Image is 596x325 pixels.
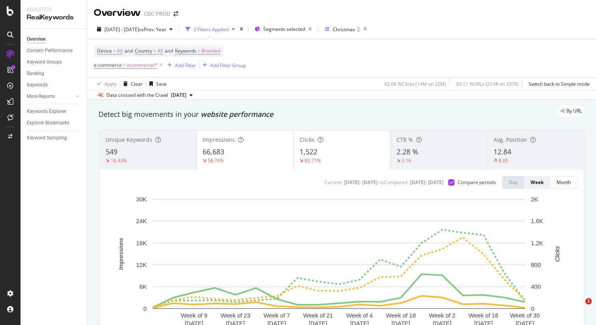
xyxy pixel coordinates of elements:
[117,45,123,56] span: All
[531,261,541,268] text: 800
[525,77,590,90] button: Switch back to Simple mode
[397,136,413,143] span: CTR %
[27,119,69,127] div: Explorer Bookmarks
[165,47,173,54] span: and
[509,179,518,186] div: Day
[429,312,455,319] text: Week of 2
[203,147,224,156] span: 66,683
[469,312,499,319] text: Week of 16
[238,25,245,33] div: times
[97,47,112,54] span: Device
[529,81,590,87] div: Switch back to Simple mode
[251,23,315,36] button: Segments selected
[127,60,158,71] span: ecommerce/*
[139,26,166,33] span: vs Prev. Year
[197,47,200,54] span: =
[171,92,186,99] span: 2024 Dec. 11th
[27,70,44,78] div: Ranking
[27,119,82,127] a: Explorer Bookmarks
[27,81,82,89] a: Keywords
[94,62,122,68] span: e-commerce
[27,134,82,142] a: Keyword Sampling
[322,23,370,36] button: Christmas
[494,147,511,156] span: 12.84
[164,60,196,70] button: Add Filter
[27,81,48,89] div: Keywords
[531,196,538,203] text: 2K
[531,240,543,246] text: 1.2K
[94,6,141,20] div: Overview
[303,312,333,319] text: Week of 21
[263,26,305,32] span: Segments selected
[333,26,355,33] div: Christmas
[300,147,317,156] span: 1,522
[220,312,250,319] text: Week of 23
[117,238,124,270] text: Impressions
[113,47,116,54] span: =
[94,23,176,36] button: [DATE] - [DATE]vsPrev. Year
[136,196,147,203] text: 30K
[557,179,571,186] div: Month
[499,157,508,164] div: 8.05
[27,58,82,66] a: Keyword Groups
[175,47,196,54] span: Keywords
[566,109,582,113] span: By URL
[531,179,544,186] div: Week
[27,35,46,43] div: Overview
[585,298,592,304] span: 1
[208,157,224,164] div: 58.74%
[201,45,220,56] span: Branded
[194,26,229,33] div: 2 Filters Applied
[531,305,534,312] text: 0
[557,105,585,116] div: legacy label
[146,77,167,90] button: Save
[131,81,143,87] div: Clear
[27,35,82,43] a: Overview
[510,312,540,319] text: Week of 30
[344,179,378,186] div: [DATE] - [DATE]
[203,136,235,143] span: Impressions
[199,60,246,70] button: Add Filter Group
[524,176,550,189] button: Week
[494,136,527,143] span: Avg. Position
[27,13,81,22] div: RealKeywords
[106,92,168,99] div: Data crossed with the Crawl
[531,218,543,224] text: 1.6K
[27,47,73,55] div: Content Performance
[123,62,126,68] span: =
[27,107,82,116] a: Keywords Explorer
[554,246,561,261] text: Clicks
[456,81,519,87] div: 93.11 % URLs ( 314K on 337K )
[104,81,117,87] div: Apply
[402,157,411,164] div: 3.16
[106,147,117,156] span: 549
[27,47,82,55] a: Content Performance
[144,10,170,18] div: CDC PROD
[27,6,81,13] div: Analytics
[410,179,443,186] div: [DATE] - [DATE]
[157,45,163,56] span: All
[458,179,496,186] div: Compare periods
[300,136,315,143] span: Clicks
[143,305,147,312] text: 0
[104,26,139,33] span: [DATE] - [DATE]
[27,134,67,142] div: Keyword Sampling
[153,47,156,54] span: =
[136,261,147,268] text: 12K
[136,218,147,224] text: 24K
[94,77,117,90] button: Apply
[140,283,147,290] text: 6K
[111,157,127,164] div: 16.43%
[125,47,133,54] span: and
[346,312,372,319] text: Week of 4
[135,47,152,54] span: Country
[379,179,408,186] div: vs Compared :
[136,240,147,246] text: 18K
[386,312,416,319] text: Week of 18
[27,92,55,101] div: More Reports
[106,136,152,143] span: Unique Keywords
[173,11,178,17] div: arrow-right-arrow-left
[384,81,446,87] div: 62.06 % Clicks ( 14M on 22M )
[181,312,207,319] text: Week of 9
[263,312,290,319] text: Week of 7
